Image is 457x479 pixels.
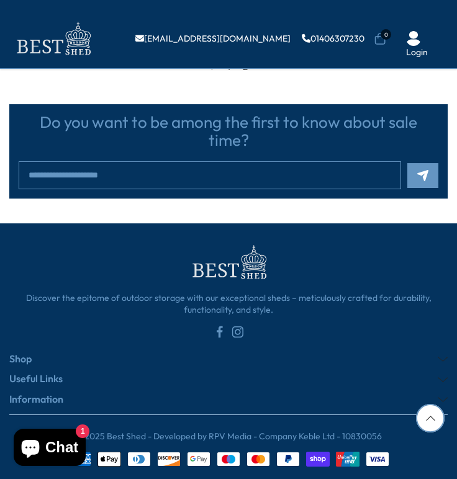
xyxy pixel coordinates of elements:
[381,29,391,40] span: 0
[407,163,438,188] button: Subscribe
[19,114,438,149] h3: Do you want to be among the first to know about sale time?
[9,292,448,326] p: Discover the epitome of outdoor storage with our exceptional sheds – meticulously crafted for dur...
[10,429,89,469] inbox-online-store-chat: Shopify online store chat
[185,242,272,282] img: footer-logo
[135,34,291,43] a: [EMAIL_ADDRESS][DOMAIN_NAME]
[75,431,382,443] p: © 2025 Best Shed - Developed by RPV Media - Company Keble Ltd - 10830056
[9,394,448,405] h5: Information
[9,374,448,385] h5: Useful Links
[374,33,386,45] a: 0
[9,19,96,59] img: logo
[9,354,448,365] h5: Shop
[302,34,364,43] a: 01406307230
[406,31,421,46] img: User Icon
[406,48,428,56] a: Login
